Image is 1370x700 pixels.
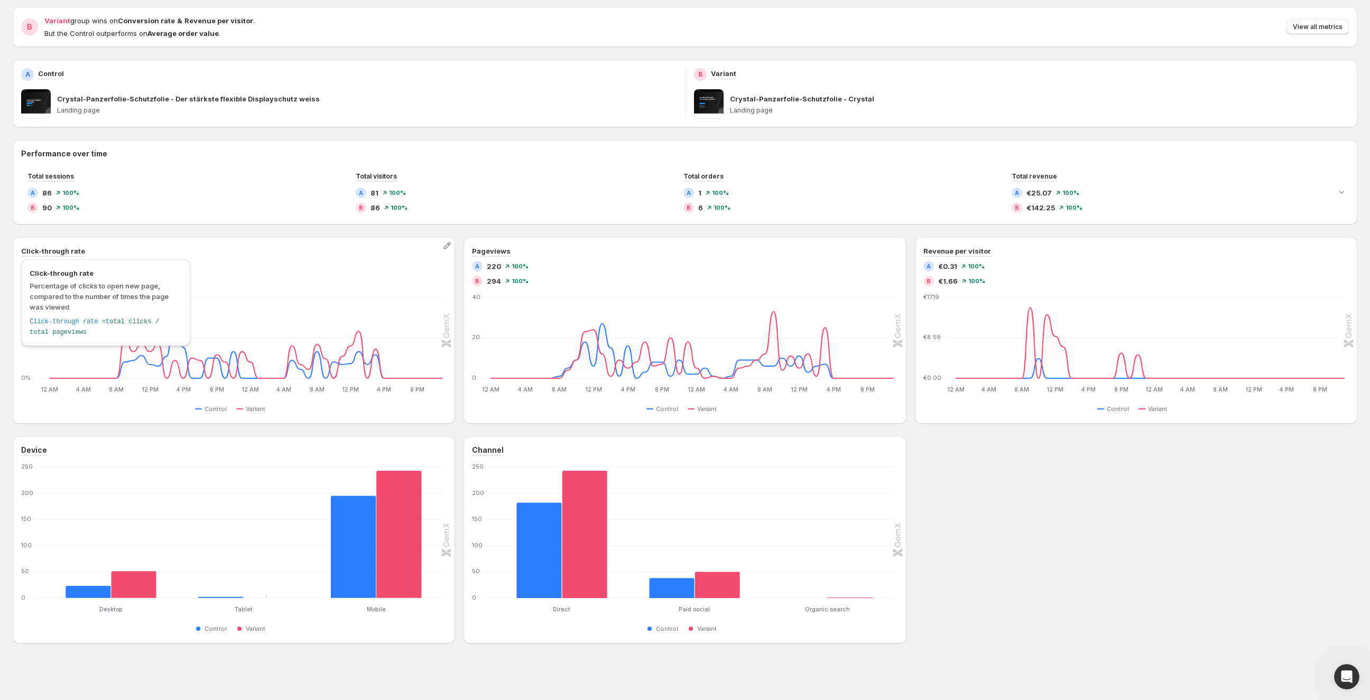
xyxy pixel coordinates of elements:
text: Direct [553,605,571,613]
text: 8 AM [1014,386,1029,393]
rect: Variant 243 [562,467,607,598]
text: 150 [21,515,31,522]
button: Start recording [67,346,76,354]
span: Click-through rate [30,268,182,278]
p: Active 2h ago [51,13,98,24]
text: 20 [472,333,480,341]
text: 50 [21,567,29,575]
span: Control [656,624,678,633]
text: 8 PM [210,386,224,393]
img: Crystal-Panzerfolie-Schutzfolie - Der stärkste flexible Displayschutz weiss [21,89,51,119]
div: Close [186,4,205,23]
text: €17.19 [923,293,939,301]
text: 12 AM [41,386,58,393]
button: Variant [236,403,270,415]
span: group wins on . [44,16,255,25]
p: Control [38,68,64,79]
div: Antony says… [8,90,203,305]
text: 8 AM [552,386,567,393]
div: But to see more details of the customer journey, we also provide a feature called . Path Analysis... [17,97,165,190]
text: 12 PM [1047,386,1063,393]
span: Variant [697,405,717,413]
span: 86 [42,188,52,198]
text: 4 AM [981,386,996,393]
span: 100 % [714,204,730,211]
text: 12 AM [947,386,964,393]
rect: Control 38 [650,553,695,598]
h2: Performance over time [21,148,1349,159]
button: View all metrics [1286,20,1349,34]
text: 250 [472,463,484,470]
span: Variant [246,624,265,633]
span: Total revenue [1012,172,1057,180]
text: 4 PM [377,386,392,393]
rect: Control 195 [331,471,376,598]
span: 100 % [968,263,985,269]
i: Path Analysis [39,118,88,126]
text: 0 [472,374,476,381]
button: Upload attachment [50,346,59,354]
text: 4 PM [1081,386,1096,393]
strong: Revenue per visitor [184,16,253,25]
text: 4 AM [76,386,91,393]
text: 8 AM [757,386,772,393]
text: 12 AM [1145,386,1163,393]
text: 4 PM [826,386,841,393]
span: Variant [697,624,717,633]
h3: Device [21,445,47,455]
h2: A [475,263,479,269]
span: 100 % [512,278,529,284]
h2: B [27,22,32,32]
text: 250 [21,463,33,470]
span: But the Control outperforms on . [44,29,220,38]
button: Control [646,622,682,635]
text: 12 PM [585,386,602,393]
text: 100 [21,542,32,549]
g: Paid social: Control 38,Variant 50 [628,467,761,598]
g: Mobile: Control 195,Variant 243 [310,467,442,598]
text: 200 [21,489,33,497]
h2: B [359,204,363,211]
button: Variant [688,403,721,415]
rect: Control 2 [198,572,244,598]
span: Control [205,624,227,633]
text: €0.00 [923,374,941,381]
span: Total orders [683,172,724,180]
span: 100 % [512,263,529,269]
p: Landing page [730,106,1349,115]
iframe: Intercom live chat [1334,664,1359,689]
text: 12 PM [342,386,359,393]
text: 12 AM [482,386,499,393]
rect: Variant 243 [376,467,422,598]
button: Expand chart [1334,184,1349,199]
span: Percentage of clicks to open new page, compared to the number of times the page was viewed [30,282,169,311]
text: 4 AM [517,386,533,393]
text: 40 [472,293,480,301]
text: 8 PM [655,386,669,393]
span: 86 [371,202,380,213]
span: Variant [246,405,265,413]
h2: A [927,263,931,269]
rect: Variant 50 [695,546,740,598]
text: 150 [472,515,482,522]
button: Emoji picker [16,346,25,354]
button: Gif picker [33,346,42,354]
span: 294 [487,276,501,286]
p: Crystal-Panzerfolie-Schutzfolie - Crystal [730,94,874,104]
text: Organic search [805,605,850,613]
g: Direct: Control 182,Variant 243 [496,467,628,598]
div: But to see more details of the customer journey, we also provide a feature calledPath Analysis. P... [8,90,173,304]
span: 6 [698,202,703,213]
text: Paid social [679,605,710,613]
h2: A [25,70,30,79]
text: 8 AM [1213,386,1228,393]
text: 4 PM [1280,386,1294,393]
span: 90 [42,202,52,213]
h3: Revenue per visitor [923,246,991,256]
text: 12 PM [791,386,808,393]
text: 0 [21,594,25,601]
text: 12 PM [1245,386,1262,393]
text: 12 PM [142,386,159,393]
text: 8 PM [1313,386,1327,393]
span: Variant [44,16,70,25]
